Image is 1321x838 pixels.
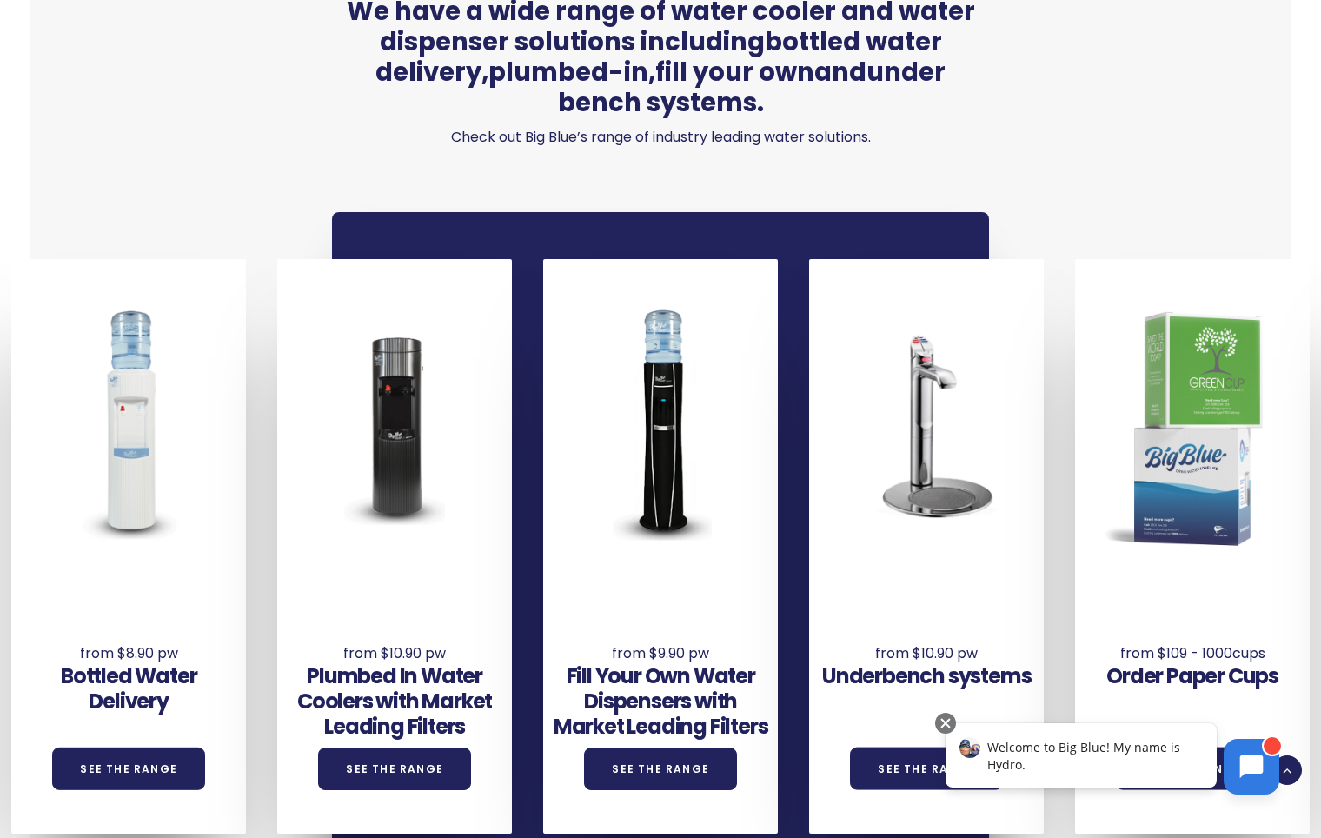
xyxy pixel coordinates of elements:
[554,662,768,741] a: Fill Your Own Water Dispensers with Market Leading Filters
[332,125,989,150] p: Check out Big Blue’s range of industry leading water solutions.
[52,748,205,790] a: See the Range
[927,709,1297,814] iframe: Chatbot
[850,748,1003,790] a: See the Range
[584,748,737,790] a: See the Range
[375,24,942,90] a: bottled water delivery
[558,55,946,120] a: under bench systems
[488,55,648,90] a: plumbed-in
[297,662,492,741] a: Plumbed In Water Coolers with Market Leading Filters
[61,662,196,715] a: Bottled Water Delivery
[1106,662,1278,690] a: Order Paper Cups
[822,662,1031,690] a: Underbench systems
[318,748,471,790] a: See the Range
[655,55,814,90] a: fill your own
